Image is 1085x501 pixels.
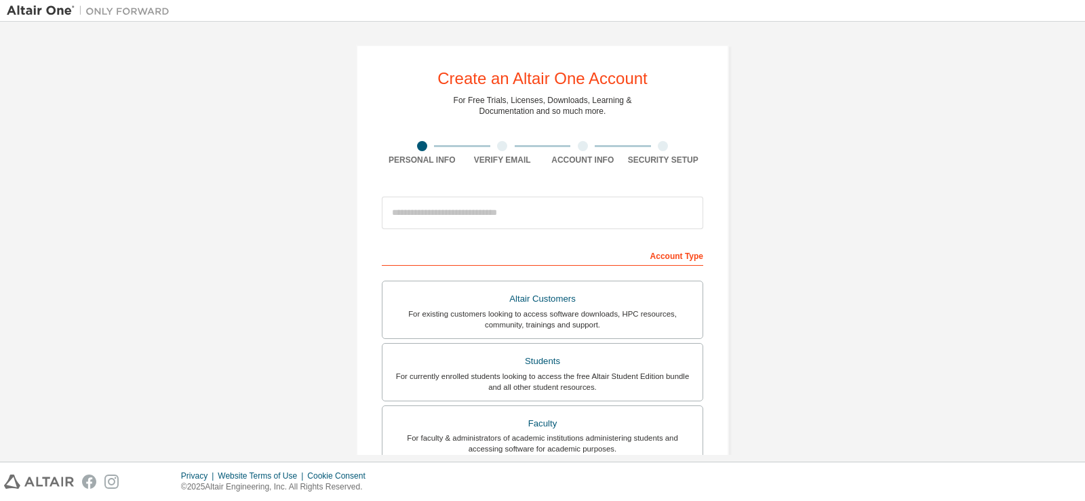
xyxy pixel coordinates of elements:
img: Altair One [7,4,176,18]
div: Account Info [542,155,623,165]
div: Website Terms of Use [218,470,307,481]
div: Create an Altair One Account [437,71,648,87]
div: Personal Info [382,155,462,165]
div: For existing customers looking to access software downloads, HPC resources, community, trainings ... [391,308,694,330]
div: Privacy [181,470,218,481]
div: For faculty & administrators of academic institutions administering students and accessing softwa... [391,433,694,454]
div: For currently enrolled students looking to access the free Altair Student Edition bundle and all ... [391,371,694,393]
div: For Free Trials, Licenses, Downloads, Learning & Documentation and so much more. [454,95,632,117]
div: Security Setup [623,155,704,165]
div: Verify Email [462,155,543,165]
div: Altair Customers [391,289,694,308]
img: instagram.svg [104,475,119,489]
p: © 2025 Altair Engineering, Inc. All Rights Reserved. [181,481,374,493]
div: Account Type [382,244,703,266]
div: Students [391,352,694,371]
div: Faculty [391,414,694,433]
img: altair_logo.svg [4,475,74,489]
div: Cookie Consent [307,470,373,481]
img: facebook.svg [82,475,96,489]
